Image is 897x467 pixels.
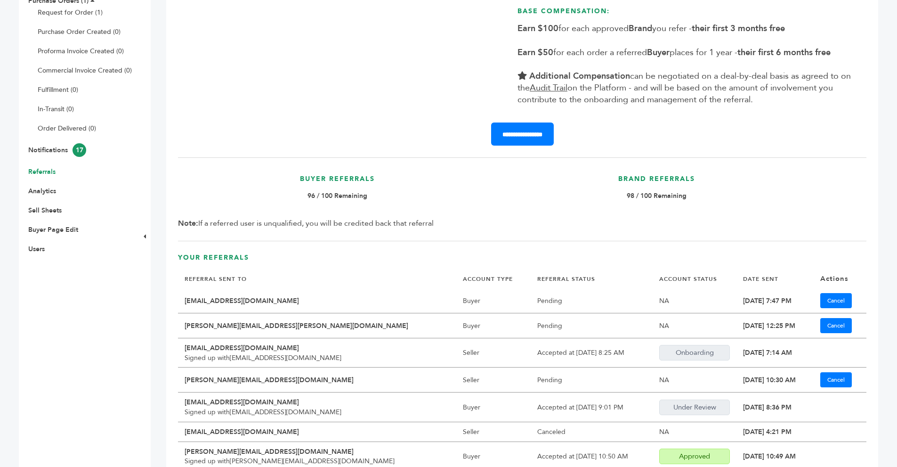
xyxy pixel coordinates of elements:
span: Signed up with [EMAIL_ADDRESS][DOMAIN_NAME] [185,408,341,417]
a: Users [28,245,45,254]
h3: Your Referrals [178,253,866,270]
a: Canceled [537,427,566,436]
a: Pending [537,376,562,385]
div: Onboarding [659,345,729,360]
h3: Base Compensation: [517,7,862,23]
b: Brand [629,23,652,34]
a: Proforma Invoice Created (0) [38,47,124,56]
a: Cancel [820,293,852,308]
a: Referrals [28,167,56,176]
a: Request for Order (1) [38,8,103,17]
b: [EMAIL_ADDRESS][DOMAIN_NAME] [185,296,299,305]
a: Commercial Invoice Created (0) [38,66,132,75]
a: Accepted at [DATE] 10:50 AM [537,452,628,461]
span: If a referred user is unqualified, you will be credited back that referral [178,218,434,229]
a: NA [659,321,669,330]
a: [DATE] 10:49 AM [743,452,796,461]
a: Fulfillment (0) [38,85,78,94]
span: for each approved you refer - for each order a referred places for 1 year - can be negotiated on ... [517,23,851,106]
b: [PERSON_NAME][EMAIL_ADDRESS][DOMAIN_NAME] [185,376,354,385]
b: their first 6 months free [737,47,831,58]
div: Approved [659,449,729,464]
a: Accepted at [DATE] 8:25 AM [537,348,624,357]
h3: Brand Referrals [502,174,812,191]
b: 98 / 100 Remaining [627,191,687,200]
h3: Buyer Referrals [183,174,493,191]
a: [DATE] 7:47 PM [743,296,792,305]
a: REFERRAL STATUS [537,275,595,283]
a: Order Delivered (0) [38,124,96,133]
b: 96 / 100 Remaining [307,191,367,200]
a: NA [659,376,669,385]
u: Audit Trail [530,82,567,94]
a: Cancel [820,372,852,387]
a: Analytics [28,187,56,196]
a: REFERRAL SENT TO [185,275,247,283]
b: [EMAIL_ADDRESS][DOMAIN_NAME] [185,427,299,436]
b: Buyer [647,47,670,58]
a: ACCOUNT STATUS [659,275,717,283]
a: Seller [463,376,479,385]
a: [DATE] 12:25 PM [743,321,795,330]
b: Earn $100 [517,23,558,34]
b: [EMAIL_ADDRESS][DOMAIN_NAME] [185,344,299,352]
a: Purchase Order Created (0) [38,27,121,36]
a: NA [659,296,669,305]
th: Actions [814,269,866,288]
a: Seller [463,427,479,436]
b: Earn $50 [517,47,553,58]
a: DATE SENT [743,275,778,283]
span: 17 [73,143,86,157]
a: Pending [537,321,562,330]
b: [EMAIL_ADDRESS][DOMAIN_NAME] [185,398,299,407]
b: their first 3 months free [692,23,785,34]
a: Notifications17 [28,146,86,155]
a: Cancel [820,318,852,333]
a: Buyer [463,403,480,412]
a: In-Transit (0) [38,105,74,114]
b: Additional Compensation [529,70,630,82]
a: [DATE] 10:30 AM [743,376,796,385]
a: ACCOUNT TYPE [463,275,513,283]
span: Signed up with [EMAIL_ADDRESS][DOMAIN_NAME] [185,353,341,362]
span: Signed up with [PERSON_NAME][EMAIL_ADDRESS][DOMAIN_NAME] [185,457,395,466]
a: Buyer [463,321,480,330]
a: Buyer [463,452,480,461]
b: Note: [178,218,198,229]
a: Buyer [463,296,480,305]
a: [DATE] 7:14 AM [743,348,792,357]
a: [DATE] 8:36 PM [743,403,792,412]
a: Sell Sheets [28,206,62,215]
a: Pending [537,296,562,305]
a: Accepted at [DATE] 9:01 PM [537,403,623,412]
a: Seller [463,348,479,357]
b: [PERSON_NAME][EMAIL_ADDRESS][PERSON_NAME][DOMAIN_NAME] [185,321,408,330]
div: Under Review [659,400,729,415]
a: NA [659,427,669,436]
b: [PERSON_NAME][EMAIL_ADDRESS][DOMAIN_NAME] [185,447,354,456]
a: Buyer Page Edit [28,225,78,234]
a: [DATE] 4:21 PM [743,427,792,436]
